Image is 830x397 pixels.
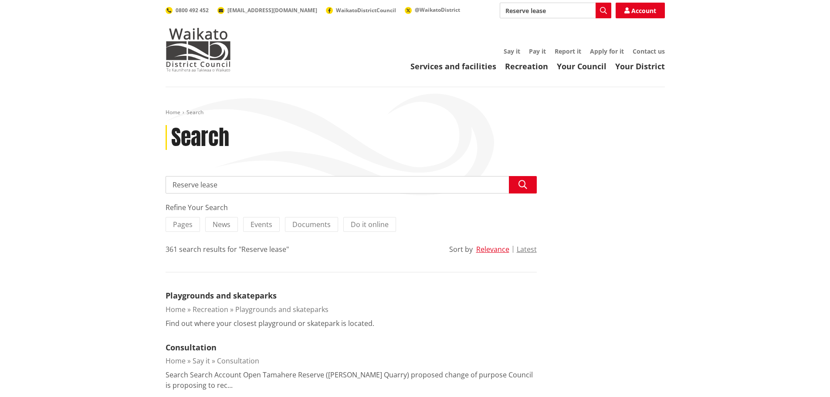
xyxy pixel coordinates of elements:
[351,220,389,229] span: Do it online
[517,245,537,253] button: Latest
[166,109,665,116] nav: breadcrumb
[504,47,520,55] a: Say it
[615,61,665,71] a: Your District
[166,176,537,193] input: Search input
[166,305,186,314] a: Home
[326,7,396,14] a: WaikatoDistrictCouncil
[227,7,317,14] span: [EMAIL_ADDRESS][DOMAIN_NAME]
[476,245,509,253] button: Relevance
[193,305,228,314] a: Recreation
[166,342,217,353] a: Consultation
[415,6,460,14] span: @WaikatoDistrict
[405,6,460,14] a: @WaikatoDistrict
[173,220,193,229] span: Pages
[251,220,272,229] span: Events
[292,220,331,229] span: Documents
[176,7,209,14] span: 0800 492 452
[557,61,606,71] a: Your Council
[166,244,289,254] div: 361 search results for "Reserve lease"
[555,47,581,55] a: Report it
[193,356,210,366] a: Say it
[449,244,473,254] div: Sort by
[166,318,374,329] p: Find out where your closest playground or skatepark is located.
[410,61,496,71] a: Services and facilities
[166,28,231,71] img: Waikato District Council - Te Kaunihera aa Takiwaa o Waikato
[166,290,277,301] a: Playgrounds and skateparks
[217,7,317,14] a: [EMAIL_ADDRESS][DOMAIN_NAME]
[500,3,611,18] input: Search input
[166,202,537,213] div: Refine Your Search
[590,47,624,55] a: Apply for it
[166,109,180,116] a: Home
[166,7,209,14] a: 0800 492 452
[336,7,396,14] span: WaikatoDistrictCouncil
[166,370,537,390] p: Search Search Account Open Tamahere Reserve ([PERSON_NAME] Quarry) proposed change of purpose Cou...
[171,125,229,150] h1: Search
[505,61,548,71] a: Recreation
[217,356,259,366] a: Consultation
[166,356,186,366] a: Home
[235,305,329,314] a: Playgrounds and skateparks
[633,47,665,55] a: Contact us
[616,3,665,18] a: Account
[213,220,230,229] span: News
[529,47,546,55] a: Pay it
[186,109,203,116] span: Search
